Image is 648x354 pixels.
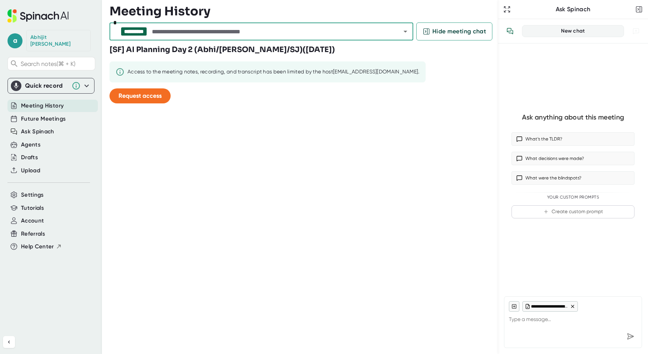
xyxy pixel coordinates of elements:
div: Abhijit Bagri [30,34,87,47]
div: Your Custom Prompts [511,195,634,200]
button: Settings [21,191,44,199]
button: Ask Spinach [21,127,54,136]
button: Close conversation sidebar [634,4,644,15]
button: Expand to Ask Spinach page [502,4,512,15]
button: Create custom prompt [511,205,634,218]
button: Collapse sidebar [3,336,15,348]
button: Referrals [21,230,45,238]
span: Help Center [21,242,54,251]
button: Agents [21,140,40,149]
div: Ask anything about this meeting [522,113,624,122]
h3: [SF] AI Planning Day 2 (Abhi/[PERSON_NAME]/SJ) ( [DATE] ) [109,44,335,55]
button: What were the blindspots? [511,171,634,185]
span: Request access [118,92,162,99]
h3: Meeting History [109,4,210,18]
div: Access to the meeting notes, recording, and transcript has been limited by the host [EMAIL_ADDRES... [127,69,420,75]
button: Upload [21,166,40,175]
div: Ask Spinach [512,6,634,13]
button: Future Meetings [21,115,66,123]
button: Tutorials [21,204,44,212]
button: What decisions were made? [511,152,634,165]
span: Hide meeting chat [432,27,486,36]
div: Send message [624,330,637,343]
button: View conversation history [502,24,517,39]
button: What’s the TLDR? [511,132,634,146]
button: Help Center [21,242,62,251]
button: Hide meeting chat [416,22,492,40]
div: New chat [527,28,619,34]
div: Quick record [25,82,68,90]
span: Search notes (⌘ + K) [21,60,93,67]
div: Quick record [11,78,91,93]
span: a [7,33,22,48]
button: Open [400,26,411,37]
button: Drafts [21,153,38,162]
button: Account [21,217,44,225]
button: Request access [109,88,171,103]
button: Meeting History [21,102,64,110]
